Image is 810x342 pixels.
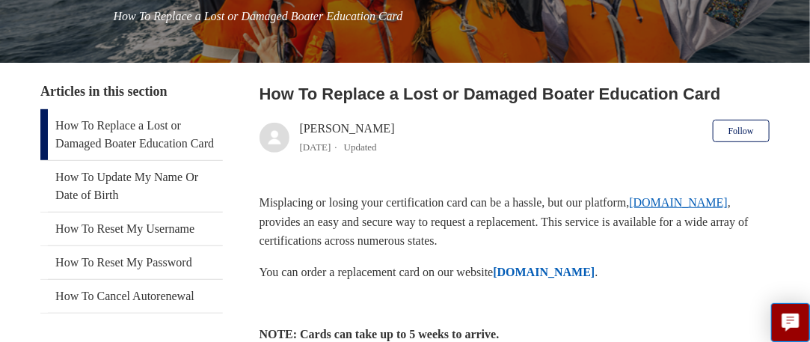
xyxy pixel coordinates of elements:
a: How To Replace a Lost or Damaged Boater Education Card [40,109,223,160]
span: . [595,266,598,278]
span: How To Replace a Lost or Damaged Boater Education Card [114,10,403,22]
button: Follow Article [713,120,770,142]
span: Articles in this section [40,84,167,99]
button: Live chat [771,303,810,342]
a: [DOMAIN_NAME] [493,266,595,278]
h2: How To Replace a Lost or Damaged Boater Education Card [260,82,770,106]
a: How To Cancel Autorenewal [40,280,223,313]
a: How To Reset My Username [40,213,223,245]
time: 04/08/2025, 09:48 [300,141,331,153]
a: [DOMAIN_NAME] [630,196,728,209]
div: [PERSON_NAME] [300,120,395,156]
li: Updated [344,141,377,153]
a: How To Reset My Password [40,246,223,279]
a: How To Update My Name Or Date of Birth [40,161,223,212]
span: You can order a replacement card on our website [260,266,494,278]
p: Misplacing or losing your certification card can be a hassle, but our platform, , provides an eas... [260,193,770,251]
strong: NOTE: Cards can take up to 5 weeks to arrive. [260,328,500,341]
